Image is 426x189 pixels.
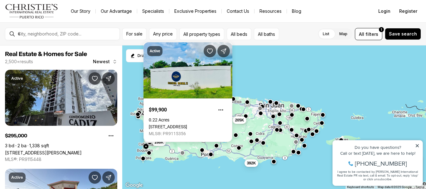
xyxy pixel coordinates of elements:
[215,104,227,116] button: Property options
[355,28,382,40] button: Allfilters1
[227,28,251,40] button: All beds
[179,28,224,40] button: All property types
[11,175,23,180] p: Active
[169,7,221,16] a: Exclusive Properties
[5,51,87,57] span: Real Estate & Homes for Sale
[378,9,390,14] span: Login
[395,5,421,17] button: Register
[102,171,115,184] button: Share Property
[385,28,421,40] button: Save search
[89,72,101,85] button: Save Property: 253 253 CALLE CHILE CONDO CADIZ #9D
[155,140,164,145] span: 266K
[152,139,166,146] button: 266K
[126,49,151,62] button: Start drawing
[89,171,101,184] button: Save Property: A-95 CALLE A
[318,28,334,40] label: List
[149,28,177,40] button: Any price
[235,118,244,123] span: 205K
[244,159,259,167] button: 392K
[399,9,417,14] span: Register
[375,5,394,17] button: Login
[93,59,110,64] span: Newest
[359,31,364,37] span: All
[5,59,33,64] p: 2,500 + results
[7,20,90,24] div: Call or text [DATE], we are here to help!
[254,7,287,16] a: Resources
[66,7,95,16] a: Our Story
[126,31,143,36] span: For sale
[122,28,147,40] button: For sale
[11,76,23,81] p: Active
[26,29,78,35] span: [PHONE_NUMBER]
[7,14,90,18] div: Do you have questions?
[217,45,230,57] button: Share Property
[105,130,117,142] button: Property options
[102,72,115,85] button: Share Property
[334,28,352,40] label: Map
[8,38,89,50] span: I agree to be contacted by [PERSON_NAME] International Real Estate PR via text, call & email. To ...
[150,49,160,54] p: Active
[247,161,256,166] span: 392K
[365,31,378,37] span: filters
[389,31,417,36] span: Save search
[149,124,187,129] a: 308 BAHIA REAL II LOT 2 #Lot 2, CABO ROJO PR, 00623
[287,7,306,16] a: Blog
[233,116,247,124] button: 205K
[89,55,121,68] button: Newest
[204,45,216,57] button: Save Property: 308 BAHIA REAL II LOT 2 #Lot 2
[381,27,382,32] span: 1
[137,7,169,16] a: Specialists
[153,31,173,36] span: Any price
[96,7,137,16] a: Our Advantage
[5,4,58,19] img: logo
[222,7,254,16] button: Contact Us
[5,150,82,155] a: 253 253 CALLE CHILE CONDO CADIZ #9D, SAN JUAN PR, 00917
[254,28,279,40] button: All baths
